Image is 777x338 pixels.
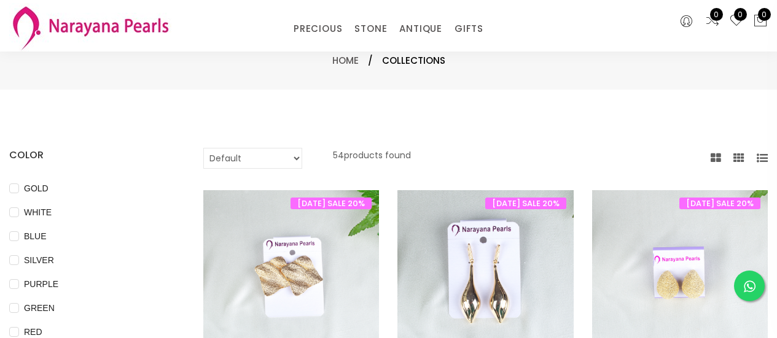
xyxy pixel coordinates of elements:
[354,20,387,38] a: STONE
[368,53,373,68] span: /
[399,20,442,38] a: ANTIQUE
[734,8,747,21] span: 0
[705,13,720,29] a: 0
[753,13,768,29] button: 0
[729,13,744,29] a: 0
[291,198,372,209] span: [DATE] SALE 20%
[19,301,60,315] span: GREEN
[19,277,63,291] span: PURPLE
[758,8,771,21] span: 0
[455,20,483,38] a: GIFTS
[332,54,359,67] a: Home
[9,148,166,163] h4: COLOR
[333,148,411,169] p: 54 products found
[19,229,52,243] span: BLUE
[710,8,723,21] span: 0
[19,205,57,219] span: WHITE
[679,198,760,209] span: [DATE] SALE 20%
[294,20,342,38] a: PRECIOUS
[485,198,566,209] span: [DATE] SALE 20%
[19,253,59,267] span: SILVER
[19,182,53,195] span: GOLD
[382,53,445,68] span: Collections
